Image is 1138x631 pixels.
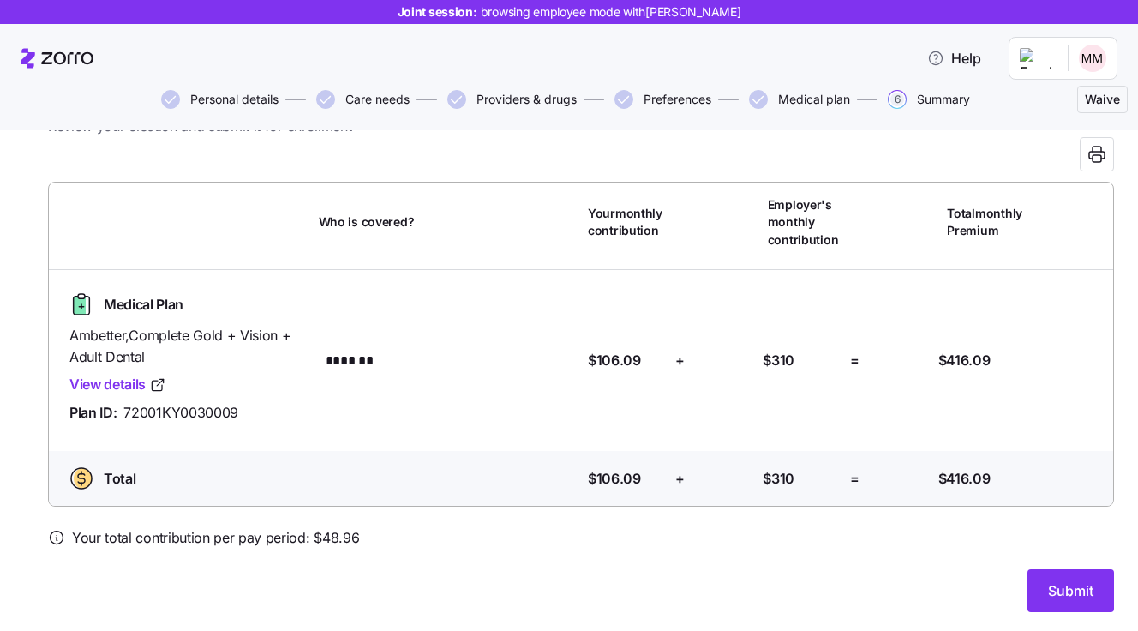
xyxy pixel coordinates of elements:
span: = [850,468,859,490]
span: Employer's monthly contribution [768,196,844,249]
span: Joint session: [398,3,741,21]
button: Personal details [161,90,279,109]
span: Waive [1085,91,1120,108]
span: $416.09 [938,350,991,371]
button: Preferences [614,90,711,109]
span: Personal details [190,93,279,105]
img: 1a94e1ad58056c9cb2e3e13ff3dc5637 [1079,45,1106,72]
span: $106.09 [588,350,641,371]
span: Who is covered? [319,213,415,231]
span: = [850,350,859,371]
span: $106.09 [588,468,641,490]
a: Personal details [158,90,279,109]
span: + [675,468,685,490]
button: 6Summary [888,90,970,109]
span: Summary [917,93,970,105]
button: Help [913,41,995,75]
span: Total [104,468,135,490]
span: $416.09 [938,468,991,490]
span: Help [927,48,981,69]
button: Waive [1077,86,1128,113]
span: + [675,350,685,371]
span: Plan ID: [69,402,117,424]
span: Medical plan [778,93,850,105]
a: 6Summary [884,90,970,109]
span: Total monthly Premium [947,205,1023,240]
span: $310 [763,468,794,490]
span: 72001KY0030009 [123,402,238,424]
button: Medical plan [749,90,850,109]
span: Submit [1048,580,1093,601]
span: Your monthly contribution [588,205,664,240]
span: Care needs [345,93,410,105]
span: $310 [763,350,794,371]
button: Care needs [316,90,410,109]
a: Providers & drugs [444,90,577,109]
a: Preferences [611,90,711,109]
span: Medical Plan [104,294,183,315]
span: browsing employee mode with [PERSON_NAME] [481,3,741,21]
span: Ambetter , Complete Gold + Vision + Adult Dental [69,325,305,368]
a: View details [69,374,166,395]
span: Your total contribution per pay period: $ 48.96 [72,527,359,549]
a: Care needs [313,90,410,109]
button: Providers & drugs [447,90,577,109]
button: Submit [1027,569,1114,612]
span: 6 [888,90,907,109]
a: Medical plan [746,90,850,109]
span: Providers & drugs [476,93,577,105]
img: Employer logo [1020,48,1054,69]
span: Preferences [644,93,711,105]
